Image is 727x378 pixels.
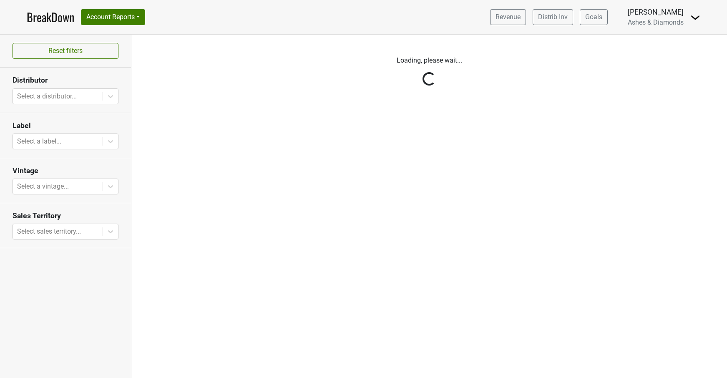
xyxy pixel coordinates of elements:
img: Dropdown Menu [690,13,700,23]
a: Goals [580,9,608,25]
button: Account Reports [81,9,145,25]
a: Distrib Inv [533,9,573,25]
div: [PERSON_NAME] [628,7,684,18]
span: Ashes & Diamonds [628,18,684,26]
a: BreakDown [27,8,74,26]
a: Revenue [490,9,526,25]
p: Loading, please wait... [198,55,661,66]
